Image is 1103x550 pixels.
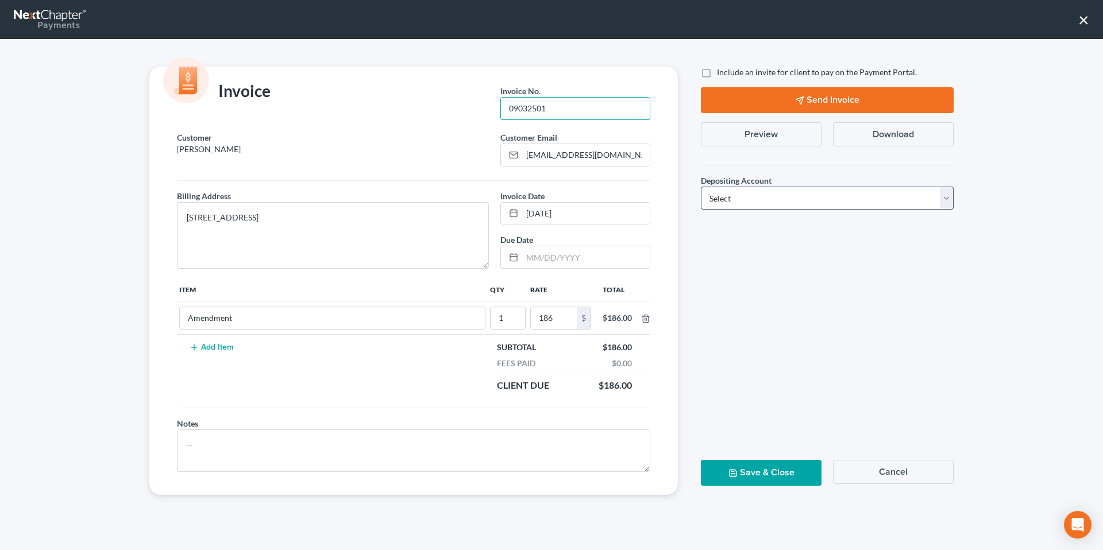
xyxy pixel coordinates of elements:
input: MM/DD/YYYY [522,203,650,224]
input: MM/DD/YYYY [522,246,650,268]
div: $ [577,307,591,329]
button: Send Invoice [701,87,954,113]
div: $186.00 [597,342,638,353]
label: Customer [177,131,212,144]
input: 0.00 [531,307,577,329]
span: Depositing Account [701,176,772,185]
span: Invoice No. [500,86,541,96]
button: Preview [701,122,822,146]
div: $186.00 [593,379,638,392]
p: [PERSON_NAME] [177,144,489,155]
input: -- [501,98,650,119]
th: Rate [528,278,593,301]
span: Customer Email [500,133,557,142]
input: -- [180,307,485,329]
input: -- [491,307,525,329]
span: Invoice Date [500,191,545,201]
th: Qty [488,278,528,301]
div: Fees Paid [491,358,541,369]
div: $0.00 [606,358,638,369]
button: Save & Close [701,460,822,486]
div: Open Intercom Messenger [1064,511,1092,539]
div: $186.00 [603,312,632,324]
div: Client Due [491,379,555,392]
span: Include an invite for client to pay on the Payment Portal. [717,67,917,77]
button: Add Item [186,343,237,352]
th: Item [177,278,488,301]
button: × [1078,10,1089,29]
img: icon-money-cc55cd5b71ee43c44ef0efbab91310903cbf28f8221dba23c0d5ca797e203e98.svg [163,57,209,103]
a: Payments [14,6,87,33]
span: Billing Address [177,191,231,201]
th: Total [593,278,641,301]
div: Invoice [171,80,276,103]
label: Notes [177,417,198,429]
button: Cancel [833,460,954,484]
button: Download [833,122,954,146]
div: Payments [14,18,80,31]
div: Subtotal [491,342,542,353]
label: Due Date [500,234,533,246]
input: Enter email... [522,144,650,166]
